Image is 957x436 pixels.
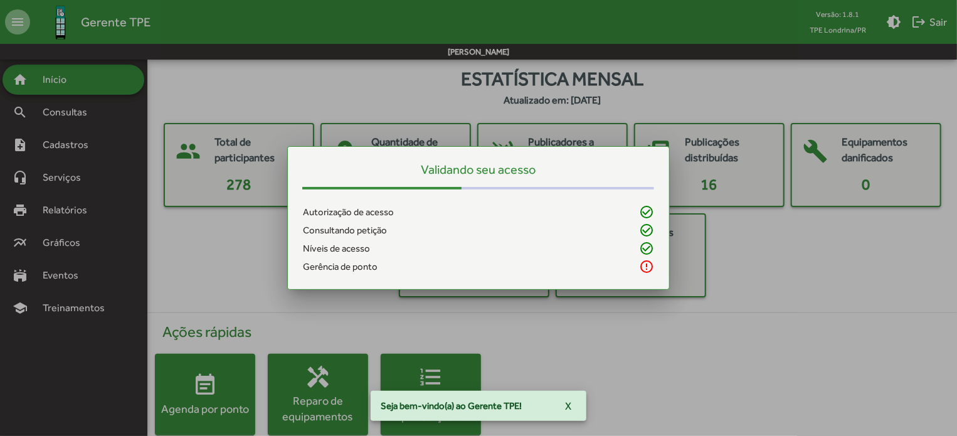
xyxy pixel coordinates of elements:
mat-icon: check_circle_outline [639,241,654,256]
span: X [565,395,571,417]
span: Autorização de acesso [303,205,394,220]
span: Gerência de ponto [303,260,378,274]
button: X [555,395,581,417]
h5: Validando seu acesso [303,162,654,177]
span: Níveis de acesso [303,242,370,256]
mat-icon: check_circle_outline [639,223,654,238]
span: Seja bem-vindo(a) ao Gerente TPE! [381,400,522,412]
span: Consultando petição [303,223,387,238]
mat-icon: error_outline [639,259,654,274]
mat-icon: check_circle_outline [639,205,654,220]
